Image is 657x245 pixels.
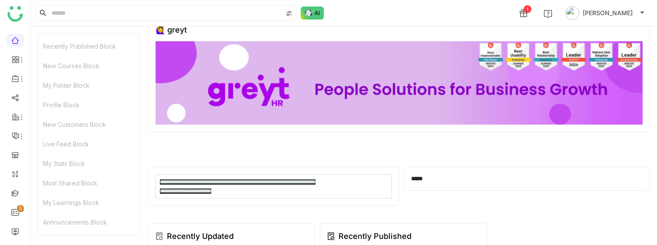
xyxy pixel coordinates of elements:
[38,193,139,212] div: My Learnings Block
[38,212,139,232] div: Announcements Block
[38,154,139,173] div: My Stats Block
[38,76,139,95] div: My Folder Block
[564,6,647,20] button: [PERSON_NAME]
[38,115,139,134] div: New Customers Block
[544,10,552,18] img: help.svg
[285,10,292,17] img: search-type.svg
[38,134,139,154] div: Live Feed Block
[156,25,187,34] div: 🙋‍♀️ greyt
[38,36,139,56] div: Recently Published Block
[524,5,531,13] div: 1
[156,41,643,125] img: 68ca8a786afc163911e2cfd3
[17,205,24,212] nz-badge-sup: 5
[38,173,139,193] div: Most Shared Block
[38,95,139,115] div: Profile Block
[565,6,579,20] img: avatar
[7,6,23,22] img: logo
[38,56,139,76] div: New Courses Block
[338,230,411,242] div: Recently Published
[167,230,234,242] div: Recently Updated
[19,204,22,213] p: 5
[583,8,633,18] span: [PERSON_NAME]
[301,7,324,20] img: ask-buddy-normal.svg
